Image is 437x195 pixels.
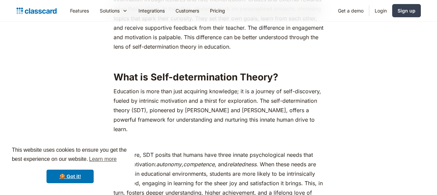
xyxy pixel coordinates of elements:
[227,161,256,168] em: relatedness
[114,137,323,147] p: ‍
[12,146,128,164] span: This website uses cookies to ensure you get the best experience on our website.
[369,3,392,18] a: Login
[156,161,182,168] em: autonomy
[114,55,323,64] p: ‍
[5,140,135,190] div: cookieconsent
[392,4,421,17] a: Sign up
[183,161,215,168] em: competence
[114,87,323,134] p: Education is more than just acquiring knowledge; it is a journey of self-discovery, fueled by int...
[398,7,415,14] div: Sign up
[17,6,57,16] a: home
[133,3,170,18] a: Integrations
[65,3,94,18] a: Features
[88,154,118,164] a: learn more about cookies
[114,71,323,83] h2: What is Self-determination Theory?
[170,3,205,18] a: Customers
[205,3,230,18] a: Pricing
[333,3,369,18] a: Get a demo
[100,7,120,14] div: Solutions
[46,170,94,183] a: dismiss cookie message
[94,3,133,18] div: Solutions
